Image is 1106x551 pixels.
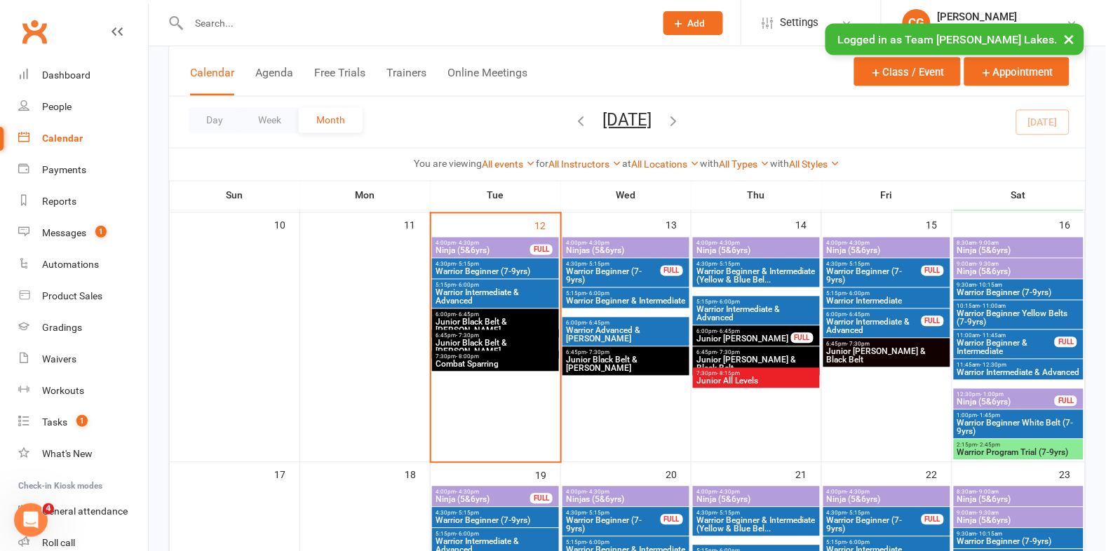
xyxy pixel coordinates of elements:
button: Agenda [255,66,293,96]
span: Warrior Beginner Yellow Belts (7-9yrs) [957,310,1081,327]
button: Month [299,108,363,133]
span: Warrior Beginner & Intermediate [957,339,1056,356]
span: - 5:15pm [456,261,479,268]
span: - 7:30pm [456,333,479,339]
a: Automations [18,249,148,280]
span: - 6:00pm [456,531,479,538]
span: - 4:30pm [847,489,870,496]
span: - 6:00pm [847,291,870,297]
a: Tasks 1 [18,407,148,438]
a: Gradings [18,312,148,343]
div: 20 [666,463,691,486]
span: 6:00pm [435,312,556,318]
span: 4:00pm [565,240,687,247]
span: Ninja (5&6yrs) [957,517,1081,525]
a: Waivers [18,343,148,375]
span: - 6:45pm [717,329,740,335]
span: Ninja (5&6yrs) [435,496,531,504]
div: 18 [405,463,430,486]
span: Warrior Beginner (7-9yrs) [826,268,922,285]
div: Gradings [42,322,82,333]
div: FULL [530,494,553,504]
button: Week [241,108,299,133]
span: 7:30pm [435,354,556,360]
span: - 5:15pm [586,261,609,268]
span: Ninja (5&6yrs) [435,247,531,255]
strong: for [537,158,549,170]
span: Warrior Beginner & Intermediate [565,297,687,306]
a: All events [483,159,537,170]
th: Tue [431,181,561,210]
span: 5:15pm [435,283,556,289]
button: Add [663,11,723,35]
span: 10:15am [957,304,1081,310]
button: Class / Event [854,57,961,86]
button: [DATE] [603,110,652,130]
div: FULL [922,515,944,525]
span: - 1:45pm [978,413,1001,419]
th: Sat [952,181,1086,210]
span: - 2:45pm [978,442,1001,449]
span: - 6:45pm [586,320,609,327]
span: - 7:30pm [717,350,740,356]
span: 6:45pm [435,333,556,339]
span: Ninja (5&6yrs) [957,496,1081,504]
div: Payments [42,164,86,175]
span: Warrior Beginner (7-9yrs) [435,517,556,525]
span: Ninja (5&6yrs) [957,268,1081,276]
span: - 6:00pm [586,291,609,297]
span: 1 [76,415,88,427]
div: What's New [42,448,93,459]
span: - 6:00pm [586,540,609,546]
a: Messages 1 [18,217,148,249]
th: Fri [822,181,952,210]
span: 6:00pm [565,320,687,327]
span: Warrior Beginner (7-9yrs) [565,268,661,285]
span: - 11:45am [980,333,1006,339]
div: Workouts [42,385,84,396]
span: - 6:45pm [847,312,870,318]
span: - 8:00pm [456,354,479,360]
button: Free Trials [314,66,365,96]
span: 9:30am [957,283,1081,289]
div: 10 [274,213,299,236]
span: Warrior Beginner & Intermediate (Yellow & Blue Bel... [696,517,817,533]
span: - 4:30pm [717,240,740,247]
div: Roll call [42,537,75,548]
span: Ninja (5&6yrs) [696,496,817,504]
span: 6:00pm [696,329,792,335]
div: FULL [791,333,814,343]
span: 4:00pm [696,240,817,247]
div: 13 [666,213,691,236]
span: 6:45pm [826,341,947,348]
span: - 9:30am [977,261,999,268]
th: Wed [561,181,692,210]
span: 4:30pm [435,510,556,517]
div: 15 [926,213,952,236]
span: 4:30pm [565,261,661,268]
span: Warrior Intermediate & Advanced [826,318,922,335]
span: - 4:30pm [847,240,870,247]
span: 11:45am [957,362,1081,369]
button: × [1057,24,1082,54]
a: People [18,91,148,123]
div: FULL [922,266,944,276]
span: Ninja (5&6yrs) [696,247,817,255]
span: 4:30pm [826,510,922,517]
span: Ninja (5&6yrs) [957,247,1081,255]
span: 9:00am [957,261,1081,268]
span: - 5:15pm [717,510,740,517]
span: Combat Sparring [435,360,556,369]
a: Dashboard [18,60,148,91]
a: All Types [720,159,771,170]
span: 9:30am [957,531,1081,538]
span: Junior Black Belt & [PERSON_NAME] [435,339,556,356]
span: 1 [95,226,107,238]
th: Sun [170,181,300,210]
button: Online Meetings [447,66,527,96]
span: - 7:30pm [847,341,870,348]
div: FULL [1055,337,1077,348]
span: - 7:30pm [586,350,609,356]
span: Junior [PERSON_NAME] [696,335,792,343]
a: Reports [18,186,148,217]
